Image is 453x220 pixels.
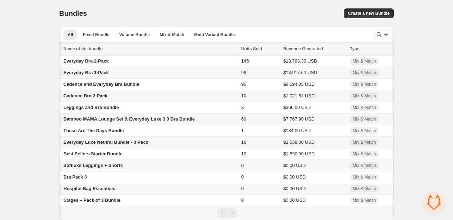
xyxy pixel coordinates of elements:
div: Type [350,45,390,52]
span: Mix & Match [353,140,376,145]
span: 0 [241,186,244,191]
span: Cadence and Everyday Bra Bundle [63,82,139,87]
div: Open chat [423,192,445,213]
span: Mix & Match [353,174,376,180]
span: $1,590.00 USD [283,151,315,156]
span: Multi Variant Bundle [194,32,235,38]
span: Everyday Bra 2-Pack [63,58,109,64]
span: Mix & Match [353,128,376,134]
span: Mix & Match [353,58,376,64]
span: Units Sold [241,45,262,52]
span: 3 [241,105,244,110]
span: Everyday Luxe Neutral Bundle - 3 Pack [63,140,148,145]
span: $0.00 USD [283,163,306,168]
span: Stages – Pack of 3 Bundle [63,198,120,203]
button: Revenue Generated [283,45,330,52]
span: Create a new Bundle [348,11,390,16]
span: Mix & Match [353,163,376,168]
span: $0.00 USD [283,198,306,203]
span: Fixed Bundle [83,32,109,38]
span: 18 [241,140,246,145]
span: Cadence Bra 2-Pack [63,93,107,98]
span: All [68,32,73,38]
span: Hospital Bag Essentials [63,186,115,191]
span: $13,917.60 USD [283,70,317,75]
span: 1 [241,128,244,133]
span: Mix & Match [353,93,376,99]
span: 96 [241,82,246,87]
span: Bamboo MAMA Lounge Set & Everyday Luxe 3.0 Bra Bundle [63,116,195,122]
span: Mix & Match [353,82,376,87]
span: $1,021.52 USD [283,93,315,98]
span: Mix & Match [353,116,376,122]
span: $0.00 USD [283,186,306,191]
span: $13,798.30 USD [283,58,317,64]
button: Units Sold [241,45,269,52]
span: 145 [241,58,249,64]
span: $184.00 USD [283,128,311,133]
nav: Pagination [59,206,394,220]
span: Mix & Match [353,70,376,76]
span: $2,538.00 USD [283,140,315,145]
span: Mix & Match [353,151,376,157]
span: Mix & Match [353,198,376,203]
span: $0.00 USD [283,174,306,180]
span: 0 [241,198,244,203]
span: 0 [241,163,244,168]
span: Mix & Match [353,105,376,110]
span: $366.00 USD [283,105,311,110]
span: These Are The Days Bundle [63,128,124,133]
span: $9,594.05 USD [283,82,315,87]
span: Mix & Match [160,32,184,38]
span: 99 [241,70,246,75]
span: Mix & Match [353,186,376,192]
span: Bra Pack 3 [63,174,87,180]
span: 69 [241,116,246,122]
span: $7,767.90 USD [283,116,315,122]
button: Create a new Bundle [344,8,394,18]
div: Name of the bundle [63,45,237,52]
span: Revenue Generated [283,45,323,52]
button: Search and filter results [374,30,391,39]
span: Volume Bundle [119,32,150,38]
span: Everyday Bra 3-Pack [63,70,109,75]
span: Best Sellers Starter Bundle [63,151,123,156]
span: 0 [241,174,244,180]
span: Leggings and Bra Bundle [63,105,119,110]
h1: Bundles [59,9,87,18]
span: 10 [241,93,246,98]
span: 10 [241,151,246,156]
span: Softluxe Leggings + Shorts [63,163,123,168]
